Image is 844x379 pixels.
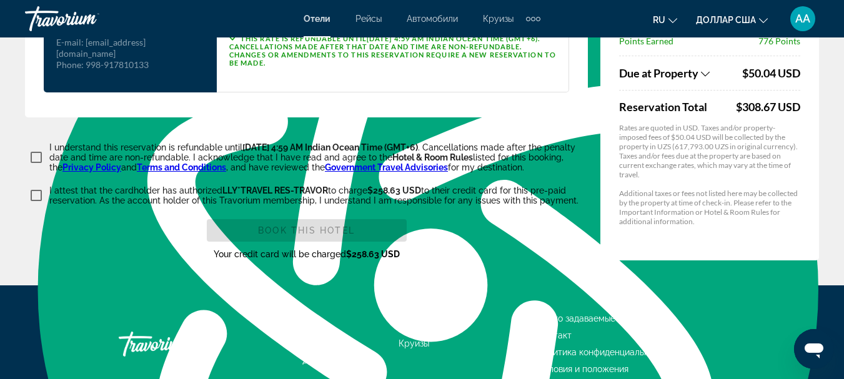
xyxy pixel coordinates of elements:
[795,12,810,25] font: АА
[49,142,588,172] p: I understand this reservation is refundable until . Cancellations made after the penalty date and...
[399,322,425,332] a: Рейсы
[653,15,665,25] font: ru
[355,14,382,24] a: Рейсы
[302,355,360,365] a: Деятельность
[302,338,354,348] a: Автомобили
[653,11,677,29] button: Изменить язык
[619,100,733,114] span: Reservation Total
[526,9,540,29] button: Дополнительные элементы навигации
[696,11,768,29] button: Изменить валюту
[619,66,698,80] span: Due at Property
[367,185,421,195] span: $258.63 USD
[392,152,473,162] span: Hotel & Room Rules
[304,14,330,24] a: Отели
[619,123,800,179] p: Rates are quoted in USD. Taxes and/or property-imposed fees of $50.04 USD will be collected by th...
[367,34,538,42] span: [DATE] 4:59 AM Indian Ocean Time (GMT+6)
[538,313,653,323] a: Часто задаваемые вопросы
[619,66,739,81] button: Show Taxes and Fees breakdown
[137,162,226,172] a: Terms and Conditions
[346,249,400,259] span: $258.63 USD
[407,14,458,24] a: Автомобили
[214,249,400,259] span: Your credit card will be charged
[787,6,819,32] button: Меню пользователя
[794,329,834,369] iframe: Кнопка запуска окна обмена сообщениями
[56,37,146,59] span: : [EMAIL_ADDRESS][DOMAIN_NAME]
[736,100,800,114] div: $308.67 USD
[25,2,150,35] a: Травориум
[399,338,429,348] a: Круизы
[483,14,514,24] a: Круизы
[56,59,81,70] span: Phone
[619,189,800,226] p: Additional taxes or fees not listed here may be collected by the property at time of check-in. Pl...
[538,364,628,374] a: Условия и положения
[619,36,673,46] span: Points Earned
[758,36,800,46] span: 776 Points
[81,59,149,70] span: : 998-917810133
[56,37,81,47] span: E-mail
[242,142,418,152] span: [DATE] 4:59 AM Indian Ocean Time (GMT+6)
[538,347,668,357] a: политика конфиденциальности
[538,330,572,340] a: Контакт
[302,322,329,332] a: Отели
[222,185,328,195] span: LLY*TRAVEL RES-TRAVOR
[49,185,588,205] p: I attest that the cardholder has authorized to charge to their credit card for this pre-paid rese...
[119,325,244,363] a: Травориум
[62,162,121,172] a: Privacy Policy
[696,15,756,25] font: доллар США
[229,34,556,67] span: This rate is refundable until . Cancellations made after that date and time are non-refundable. C...
[325,162,448,172] a: Government Travel Advisories
[742,66,800,80] span: $50.04 USD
